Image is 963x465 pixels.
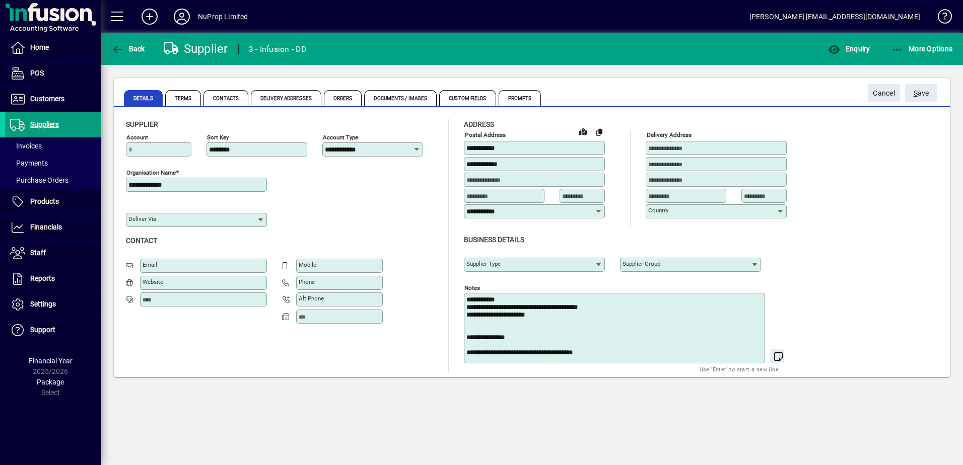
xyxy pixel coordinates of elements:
button: Enquiry [826,40,872,58]
span: Products [30,197,59,205]
span: ave [914,85,929,102]
a: Customers [5,87,101,112]
span: Address [464,120,494,128]
div: [PERSON_NAME] [EMAIL_ADDRESS][DOMAIN_NAME] [749,9,920,25]
a: Knowledge Base [930,2,950,35]
a: View on map [575,123,591,139]
a: Support [5,318,101,343]
a: Invoices [5,137,101,154]
div: Supplier [164,41,228,57]
button: Cancel [868,84,900,102]
div: 3 - Infusion - DD [249,41,306,57]
a: Home [5,35,101,60]
span: Details [124,90,163,106]
mat-label: Sort key [207,134,229,141]
span: Contact [126,237,157,245]
a: Reports [5,266,101,291]
span: Documents / Images [364,90,437,106]
span: Suppliers [30,120,59,128]
span: Prompts [499,90,541,106]
span: POS [30,69,44,77]
mat-label: Supplier type [466,260,501,267]
span: Package [37,378,64,386]
button: Add [133,8,166,26]
mat-label: Phone [299,278,315,285]
span: Purchase Orders [10,176,68,184]
button: More Options [889,40,955,58]
span: S [914,89,918,97]
span: Back [111,45,145,53]
span: Staff [30,249,46,257]
span: Customers [30,95,64,103]
span: Cancel [873,85,895,102]
span: Delivery Addresses [251,90,321,106]
mat-label: Supplier group [623,260,660,267]
app-page-header-button: Back [101,40,156,58]
span: Enquiry [828,45,870,53]
mat-label: Country [648,207,668,214]
span: Reports [30,274,55,282]
span: Orders [324,90,362,106]
mat-label: Account Type [323,134,358,141]
mat-label: Notes [464,284,480,291]
span: Invoices [10,142,42,150]
span: Business details [464,236,524,244]
button: Back [109,40,148,58]
span: Contacts [203,90,248,106]
a: POS [5,61,101,86]
span: Financials [30,223,62,231]
a: Products [5,189,101,214]
a: Purchase Orders [5,172,101,189]
span: More Options [891,45,953,53]
span: Payments [10,159,48,167]
button: Profile [166,8,198,26]
a: Settings [5,292,101,317]
span: Home [30,43,49,51]
div: NuProp Limited [198,9,248,25]
span: Settings [30,300,56,308]
span: Support [30,326,55,334]
a: Financials [5,215,101,240]
mat-label: Deliver via [128,215,156,222]
mat-label: Organisation name [126,169,176,176]
mat-label: Website [143,278,163,285]
mat-label: Alt Phone [299,295,324,302]
mat-label: Account [126,134,148,141]
a: Staff [5,241,101,266]
a: Payments [5,154,101,172]
mat-label: Mobile [299,261,316,268]
span: Financial Year [29,357,73,365]
mat-label: Email [143,261,157,268]
span: Custom Fields [439,90,496,106]
button: Copy to Delivery address [591,124,607,140]
mat-hint: Use 'Enter' to start a new line [700,363,779,375]
button: Save [905,84,937,102]
span: Supplier [126,120,158,128]
span: Terms [165,90,201,106]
